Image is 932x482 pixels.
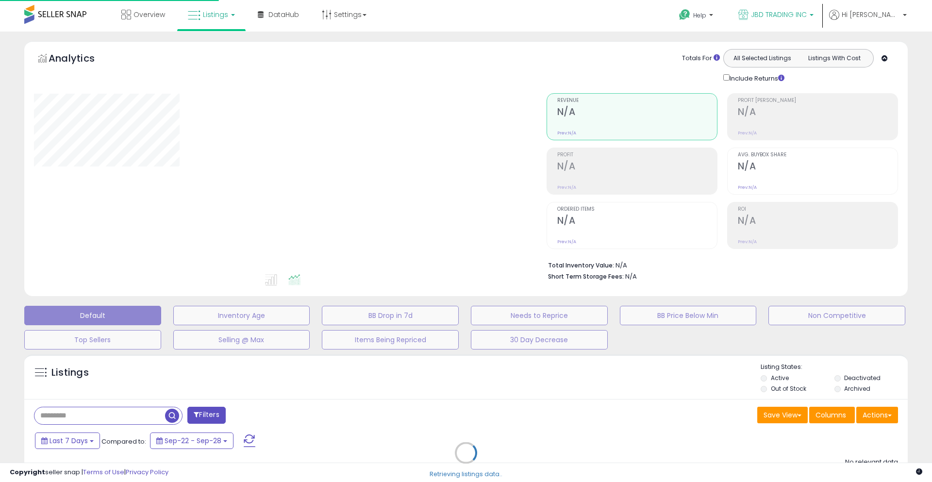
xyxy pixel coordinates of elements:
span: Ordered Items [557,207,717,212]
button: 30 Day Decrease [471,330,608,349]
span: ROI [738,207,898,212]
small: Prev: N/A [557,184,576,190]
small: Prev: N/A [738,130,757,136]
b: Total Inventory Value: [548,261,614,269]
button: Top Sellers [24,330,161,349]
span: Help [693,11,706,19]
button: Non Competitive [768,306,905,325]
div: Totals For [682,54,720,63]
small: Prev: N/A [557,239,576,245]
h2: N/A [738,215,898,228]
span: Listings [203,10,228,19]
button: Items Being Repriced [322,330,459,349]
button: Needs to Reprice [471,306,608,325]
small: Prev: N/A [738,184,757,190]
button: Listings With Cost [798,52,870,65]
i: Get Help [679,9,691,21]
button: BB Price Below Min [620,306,757,325]
span: Profit [557,152,717,158]
li: N/A [548,259,891,270]
button: BB Drop in 7d [322,306,459,325]
small: Prev: N/A [738,239,757,245]
span: JBD TRADING INC [751,10,807,19]
a: Help [671,1,723,32]
span: N/A [625,272,637,281]
h2: N/A [738,161,898,174]
h2: N/A [738,106,898,119]
button: Inventory Age [173,306,310,325]
button: Selling @ Max [173,330,310,349]
span: Profit [PERSON_NAME] [738,98,898,103]
div: Retrieving listings data.. [430,470,502,479]
h5: Analytics [49,51,114,67]
span: Avg. Buybox Share [738,152,898,158]
strong: Copyright [10,467,45,477]
h2: N/A [557,106,717,119]
b: Short Term Storage Fees: [548,272,624,281]
span: Overview [133,10,165,19]
span: DataHub [268,10,299,19]
h2: N/A [557,161,717,174]
button: Default [24,306,161,325]
div: seller snap | | [10,468,168,477]
span: Revenue [557,98,717,103]
h2: N/A [557,215,717,228]
div: Include Returns [716,72,796,83]
span: Hi [PERSON_NAME] [842,10,900,19]
a: Hi [PERSON_NAME] [829,10,907,32]
small: Prev: N/A [557,130,576,136]
button: All Selected Listings [726,52,799,65]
